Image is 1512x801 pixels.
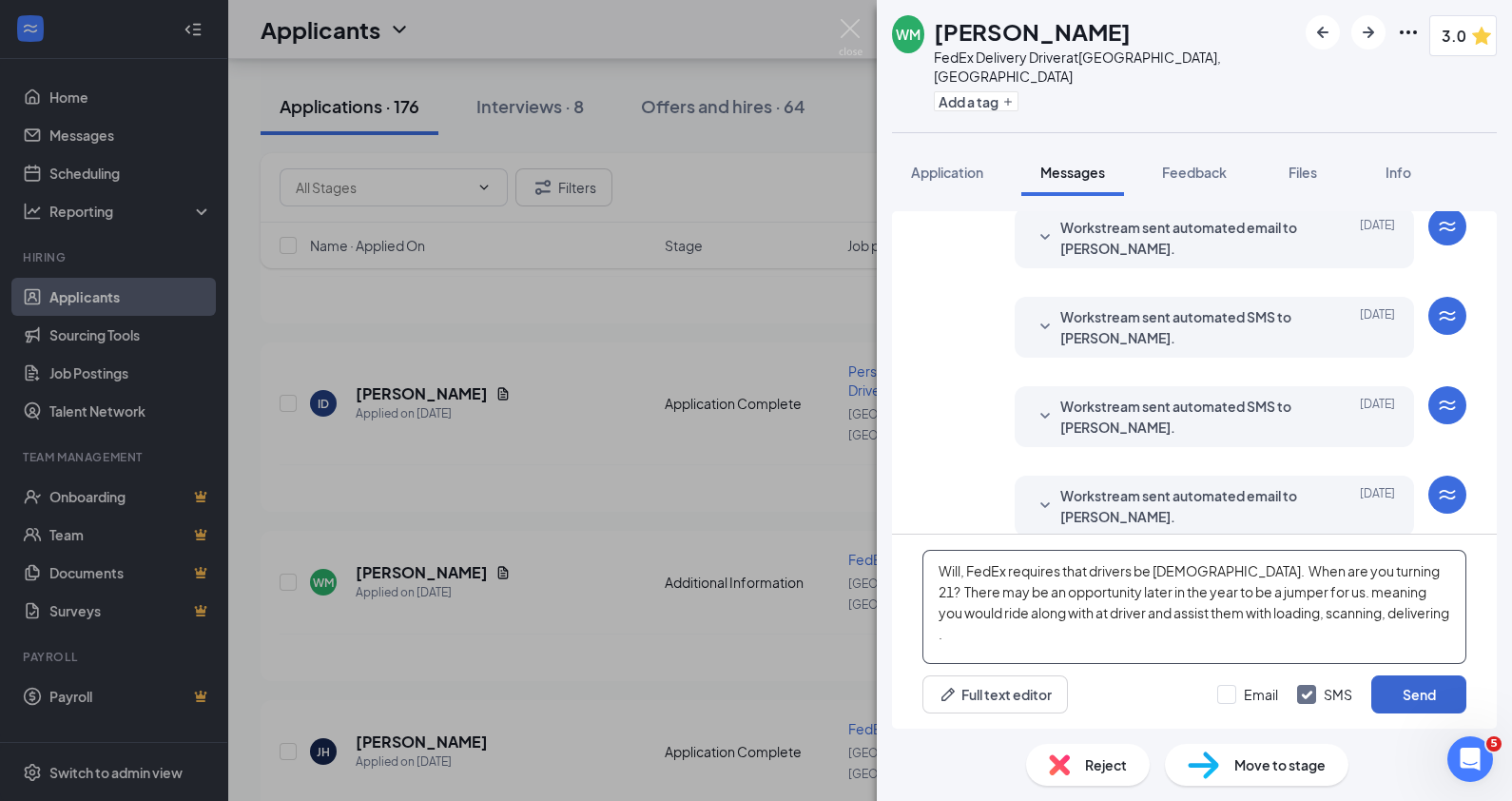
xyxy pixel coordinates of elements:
[922,550,1466,664] textarea: Will, FedEx requires that drivers be [DEMOGRAPHIC_DATA]. When are you turning 21? There may be an...
[1386,164,1411,181] span: Info
[1436,483,1459,506] svg: WorkstreamLogo
[1060,306,1309,348] span: Workstream sent automated SMS to [PERSON_NAME].
[1060,396,1309,438] span: Workstream sent automated SMS to [PERSON_NAME].
[1360,485,1395,527] span: [DATE]
[934,48,1296,86] div: FedEx Delivery Driver at [GEOGRAPHIC_DATA], [GEOGRAPHIC_DATA]
[1436,394,1459,417] svg: WorkstreamLogo
[934,15,1131,48] h1: [PERSON_NAME]
[1397,21,1420,44] svg: Ellipses
[911,164,983,181] span: Application
[1060,485,1309,527] span: Workstream sent automated email to [PERSON_NAME].
[934,91,1018,111] button: PlusAdd a tag
[1436,215,1459,238] svg: WorkstreamLogo
[1311,21,1334,44] svg: ArrowLeftNew
[1360,217,1395,259] span: [DATE]
[1351,15,1386,49] button: ArrowRight
[1486,736,1502,752] span: 5
[1306,15,1340,49] button: ArrowLeftNew
[1085,754,1127,775] span: Reject
[1371,675,1466,713] button: Send
[922,675,1068,713] button: Full text editorPen
[1002,96,1014,107] svg: Plus
[1060,217,1309,259] span: Workstream sent automated email to [PERSON_NAME].
[896,25,921,44] div: WM
[1436,304,1459,327] svg: WorkstreamLogo
[1234,754,1326,775] span: Move to stage
[1034,316,1056,339] svg: SmallChevronDown
[1034,405,1056,428] svg: SmallChevronDown
[1442,24,1466,48] span: 3.0
[1034,495,1056,518] svg: SmallChevronDown
[1034,226,1056,249] svg: SmallChevronDown
[1040,164,1105,181] span: Messages
[1447,736,1493,782] iframe: Intercom live chat
[1360,306,1395,348] span: [DATE]
[1360,396,1395,438] span: [DATE]
[1357,21,1380,44] svg: ArrowRight
[1162,164,1227,181] span: Feedback
[1289,164,1317,181] span: Files
[939,685,958,704] svg: Pen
